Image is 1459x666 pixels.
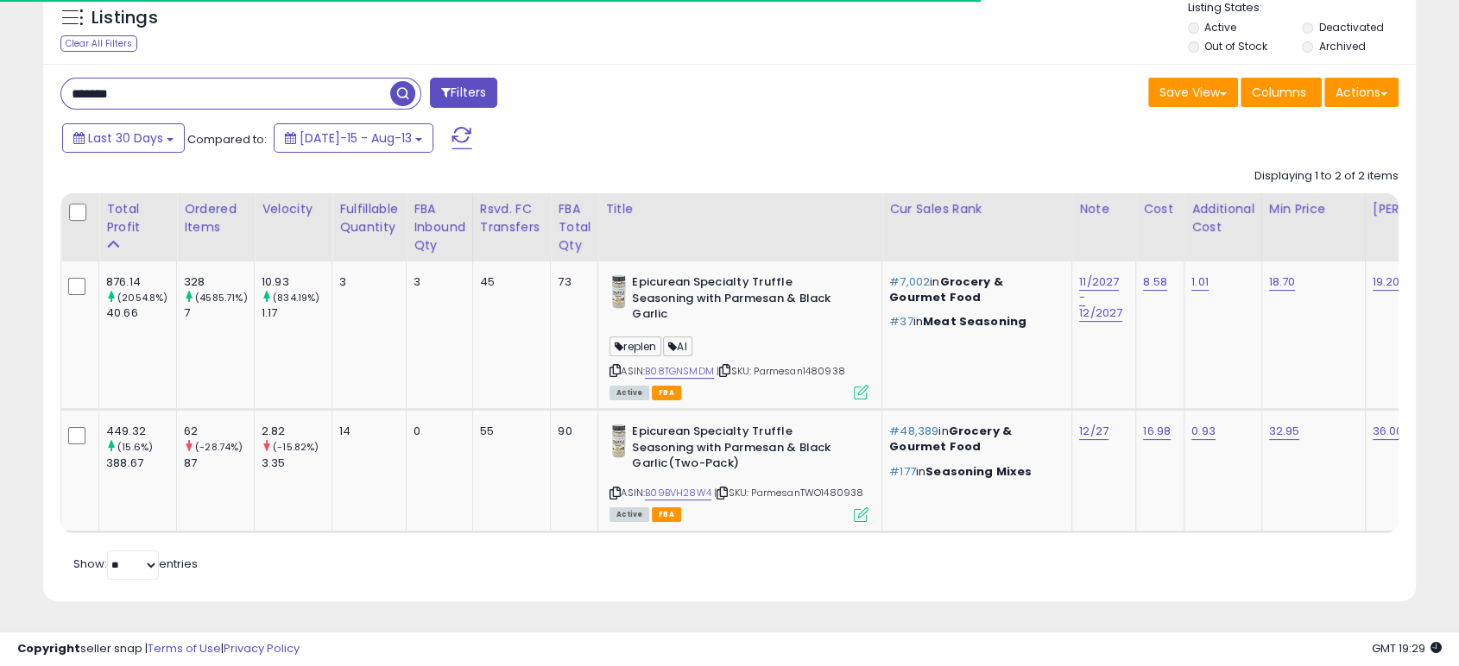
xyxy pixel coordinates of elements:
[1252,84,1306,101] span: Columns
[1372,640,1442,657] span: 2025-09-13 19:29 GMT
[609,274,868,398] div: ASIN:
[106,456,176,471] div: 388.67
[92,6,158,30] h5: Listings
[889,200,1064,218] div: Cur Sales Rank
[609,507,649,522] span: All listings currently available for purchase on Amazon
[652,386,681,400] span: FBA
[414,200,465,254] div: FBA inbound Qty
[1254,168,1399,185] div: Displaying 1 to 2 of 2 items
[1204,20,1236,35] label: Active
[184,200,247,236] div: Ordered Items
[889,464,1058,480] p: in
[1191,423,1216,440] a: 0.93
[889,423,1012,455] span: Grocery & Gourmet Food
[632,274,842,327] b: Epicurean Specialty Truffle Seasoning with Parmesan & Black Garlic
[1319,39,1366,53] label: Archived
[274,123,433,153] button: [DATE]-15 - Aug-13
[414,274,459,290] div: 3
[923,313,1026,330] span: Meat Seasoning
[889,273,930,290] span: #7,002
[106,200,169,236] div: Total Profit
[1079,273,1122,322] a: 11/2027 - 12/2027
[1143,200,1177,218] div: Cost
[117,291,167,305] small: (2054.8%)
[1143,423,1171,440] a: 16.98
[262,274,332,290] div: 10.93
[106,305,176,321] div: 40.66
[262,200,325,218] div: Velocity
[339,424,393,439] div: 14
[889,273,1003,305] span: Grocery & Gourmet Food
[1319,20,1384,35] label: Deactivated
[148,640,221,657] a: Terms of Use
[1143,273,1167,291] a: 8.58
[195,440,243,454] small: (-28.74%)
[414,424,459,439] div: 0
[889,313,913,330] span: #37
[262,424,332,439] div: 2.82
[889,423,938,439] span: #48,389
[609,336,661,356] span: replen
[262,456,332,471] div: 3.35
[1373,273,1400,291] a: 19.20
[925,463,1032,480] span: Seasoning Mixes
[558,424,584,439] div: 90
[273,291,319,305] small: (834.19%)
[652,507,681,522] span: FBA
[1191,273,1209,291] a: 1.01
[1373,423,1404,440] a: 36.00
[184,305,254,321] div: 7
[300,129,412,147] span: [DATE]-15 - Aug-13
[187,131,267,148] span: Compared to:
[889,463,916,480] span: #177
[889,424,1058,455] p: in
[430,78,497,108] button: Filters
[480,274,538,290] div: 45
[339,200,399,236] div: Fulfillable Quantity
[605,200,875,218] div: Title
[609,274,628,309] img: 41RdRtKDNDL._SL40_.jpg
[73,556,198,572] span: Show: entries
[1204,39,1267,53] label: Out of Stock
[224,640,300,657] a: Privacy Policy
[17,641,300,657] div: seller snap | |
[1079,200,1128,218] div: Note
[632,424,842,476] b: Epicurean Specialty Truffle Seasoning with Parmesan & Black Garlic(Two-Pack)
[195,291,248,305] small: (4585.71%)
[609,424,868,519] div: ASIN:
[558,274,584,290] div: 73
[60,35,137,52] div: Clear All Filters
[645,364,714,379] a: B08TGNSMDM
[1269,423,1300,440] a: 32.95
[1324,78,1399,107] button: Actions
[717,364,845,378] span: | SKU: Parmesan1480938
[184,424,254,439] div: 62
[106,274,176,290] div: 876.14
[609,424,628,458] img: 41CZa-QJd+L._SL40_.jpg
[88,129,163,147] span: Last 30 Days
[1241,78,1322,107] button: Columns
[1079,423,1108,440] a: 12/27
[17,640,80,657] strong: Copyright
[609,386,649,400] span: All listings currently available for purchase on Amazon
[714,486,863,499] span: | SKU: ParmesanTWO1480938
[117,440,153,454] small: (15.6%)
[1269,200,1358,218] div: Min Price
[645,486,711,500] a: B09BVH28W4
[1148,78,1238,107] button: Save View
[184,456,254,471] div: 87
[262,305,332,321] div: 1.17
[663,336,692,356] span: AI
[480,200,544,236] div: Rsvd. FC Transfers
[1191,200,1254,236] div: Additional Cost
[558,200,591,254] div: FBA Total Qty
[889,314,1058,330] p: in
[106,424,176,439] div: 449.32
[889,274,1058,305] p: in
[1269,273,1296,291] a: 18.70
[62,123,185,153] button: Last 30 Days
[184,274,254,290] div: 328
[339,274,393,290] div: 3
[480,424,538,439] div: 55
[273,440,319,454] small: (-15.82%)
